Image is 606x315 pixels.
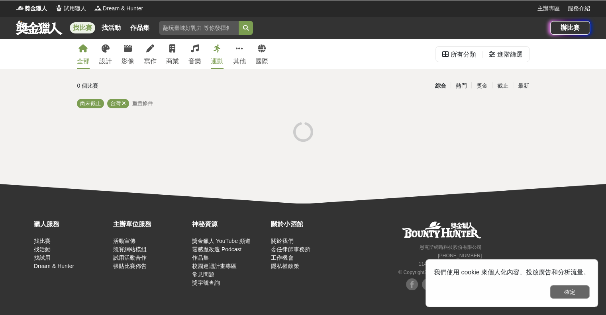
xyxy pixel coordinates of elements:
div: 最新 [513,79,533,93]
div: 截止 [492,79,513,93]
div: 獵人服務 [34,219,109,229]
div: 熱門 [451,79,471,93]
a: 關於我們 [271,238,293,244]
span: 我們使用 cookie 來個人化內容、投放廣告和分析流量。 [434,269,590,276]
img: Logo [55,4,63,12]
a: 音樂 [188,39,201,69]
span: Dream & Hunter [103,4,143,13]
a: 校園巡迴計畫專區 [192,263,237,269]
a: 運動 [211,39,224,69]
span: 試用獵人 [64,4,86,13]
span: 台灣 [110,100,121,106]
img: Logo [94,4,102,12]
a: 商業 [166,39,179,69]
img: Facebook [422,278,434,290]
a: 委任律師事務所 [271,246,310,252]
a: 找活動 [98,22,124,33]
img: Logo [16,4,24,12]
a: 影像 [122,39,134,69]
span: 獎金獵人 [25,4,47,13]
a: 國際 [255,39,268,69]
div: 0 個比賽 [77,79,227,93]
a: 張貼比賽佈告 [113,263,146,269]
div: 國際 [255,57,268,66]
div: 所有分類 [451,47,476,63]
a: 試用活動合作 [113,254,146,261]
a: 靈感魔改造 Podcast [192,246,241,252]
div: 運動 [211,57,224,66]
a: Dream & Hunter [34,263,74,269]
div: 關於小酒館 [271,219,346,229]
a: 作品集 [127,22,153,33]
a: 隱私權政策 [271,263,299,269]
a: 設計 [99,39,112,69]
a: 獎字號查詢 [192,280,220,286]
div: 主辦單位服務 [113,219,188,229]
div: 進階篩選 [497,47,523,63]
a: 服務介紹 [568,4,590,13]
a: 找活動 [34,246,51,252]
input: 翻玩臺味好乳力 等你發揮創意！ [159,21,239,35]
small: 恩克斯網路科技股份有限公司 [420,245,482,250]
button: 確定 [550,285,590,299]
a: 找比賽 [70,22,95,33]
a: 辦比賽 [550,21,590,35]
div: 寫作 [144,57,157,66]
a: 工作機會 [271,254,293,261]
div: 神秘資源 [192,219,267,229]
a: 常見問題 [192,271,214,278]
div: 設計 [99,57,112,66]
div: 音樂 [188,57,201,66]
div: 獎金 [471,79,492,93]
a: 找試用 [34,254,51,261]
span: 重置條件 [132,100,153,106]
a: 獎金獵人 YouTube 頻道 [192,238,251,244]
a: 活動宣傳 [113,238,135,244]
img: Facebook [406,278,418,290]
div: 綜合 [430,79,451,93]
span: 尚未截止 [80,100,101,106]
div: 全部 [77,57,90,66]
a: Logo試用獵人 [55,4,86,13]
a: Logo獎金獵人 [16,4,47,13]
div: 影像 [122,57,134,66]
a: 寫作 [144,39,157,69]
a: 全部 [77,39,90,69]
small: © Copyright 2025 . All Rights Reserved. [398,270,482,275]
a: 找比賽 [34,238,51,244]
small: 11494 [STREET_ADDRESS] [419,261,482,267]
small: [PHONE_NUMBER] [438,253,482,258]
a: LogoDream & Hunter [94,4,143,13]
a: 競賽網站模組 [113,246,146,252]
a: 作品集 [192,254,209,261]
div: 商業 [166,57,179,66]
div: 其他 [233,57,246,66]
a: 其他 [233,39,246,69]
a: 主辦專區 [537,4,560,13]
